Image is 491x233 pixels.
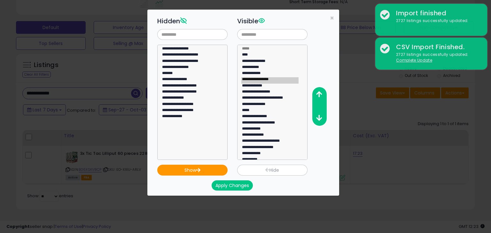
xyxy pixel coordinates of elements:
button: Hide [237,165,308,176]
h3: Visible [237,16,308,26]
div: Import finished [391,9,482,18]
button: Apply Changes [212,180,253,191]
span: × [330,13,334,23]
div: CSV Import Finished. [391,42,482,52]
h3: Hidden [157,16,228,26]
div: 2727 listings successfully updated. [391,52,482,64]
button: Show [157,165,228,176]
div: 2727 listings successfully updated. [391,18,482,24]
u: Complete Update [396,57,432,63]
